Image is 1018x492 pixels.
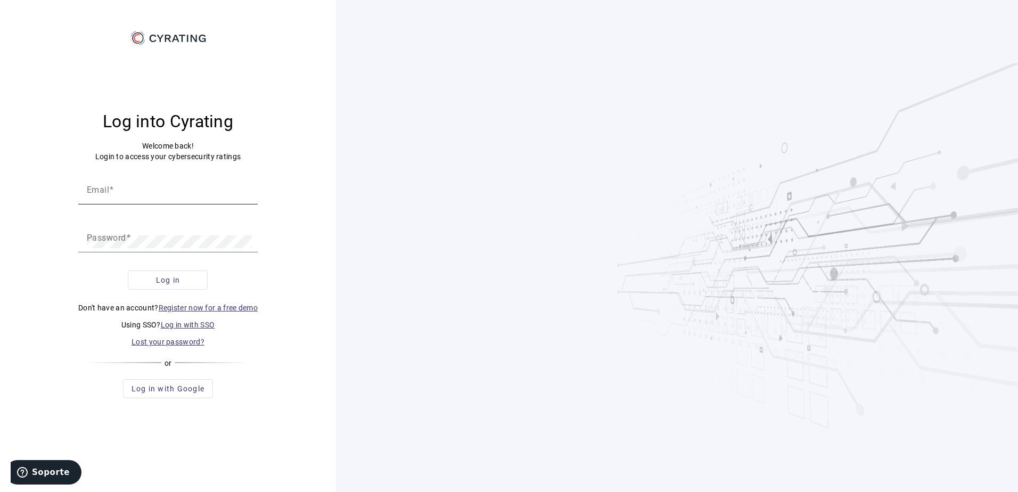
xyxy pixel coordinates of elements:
a: Log in with SSO [161,321,215,329]
iframe: Abre un widget desde donde se puede obtener más información [11,460,81,487]
a: Lost your password? [132,338,204,346]
g: CYRATING [150,35,206,42]
p: Welcome back! Login to access your cybersecurity ratings [78,141,258,162]
span: Log in [156,275,180,285]
p: Using SSO? [78,319,258,330]
span: Log in with Google [132,383,205,394]
mat-label: Password [87,233,126,243]
button: Log in with Google [123,379,214,398]
div: or [86,358,250,368]
mat-label: Email [87,185,110,195]
h3: Log into Cyrating [78,111,258,132]
p: Don't have an account? [78,302,258,313]
a: Register now for a free demo [159,304,258,312]
button: Log in [128,270,208,290]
